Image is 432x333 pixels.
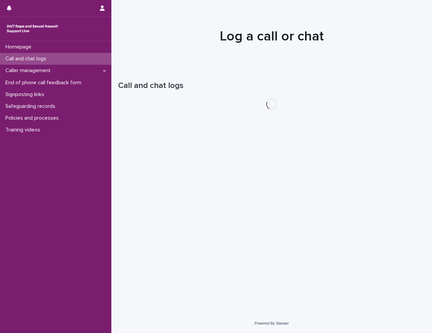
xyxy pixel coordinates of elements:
p: Call and chat logs [3,56,52,62]
p: End of phone call feedback form [3,80,87,86]
h1: Log a call or chat [118,28,425,44]
p: Policies and processes [3,115,64,121]
a: Powered By Stacker [254,321,289,325]
p: Training videos [3,127,46,133]
img: rhQMoQhaT3yELyF149Cw [5,22,59,35]
p: Caller management [3,67,56,74]
h1: Call and chat logs [118,81,425,91]
p: Signposting links [3,91,50,98]
p: Safeguarding records [3,103,61,110]
p: Homepage [3,44,37,50]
